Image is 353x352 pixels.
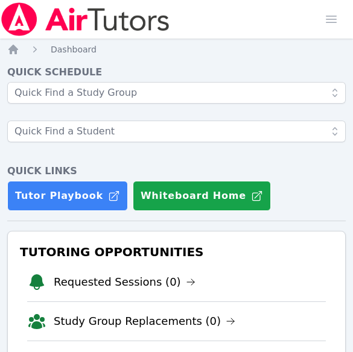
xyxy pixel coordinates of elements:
[7,43,346,55] nav: Breadcrumb
[51,43,97,55] a: Dashboard
[51,45,97,54] span: Dashboard
[7,181,128,211] a: Tutor Playbook
[7,82,346,104] input: Quick Find a Study Group
[17,241,336,263] h3: Tutoring Opportunities
[7,164,346,178] h4: Quick Links
[7,65,346,80] h4: Quick Schedule
[7,121,346,142] input: Quick Find a Student
[54,274,196,291] a: Requested Sessions (0)
[133,181,271,211] button: Whiteboard Home
[54,313,235,330] a: Study Group Replacements (0)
